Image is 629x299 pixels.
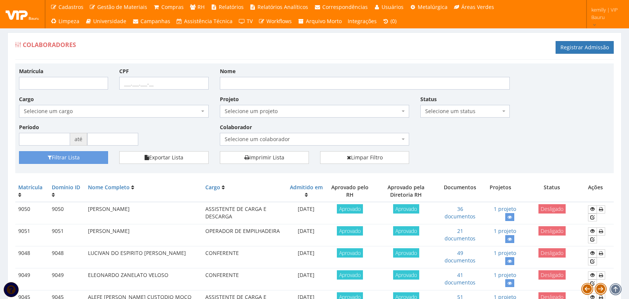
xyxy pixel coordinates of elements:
[445,227,475,242] a: 21 documentos
[225,108,400,115] span: Selecione um projeto
[119,151,208,164] button: Exportar Lista
[93,18,126,25] span: Universidade
[286,268,326,290] td: [DATE]
[173,14,236,28] a: Assistência Técnica
[220,151,309,164] a: Imprimir Lista
[197,3,205,10] span: RH
[494,249,516,256] a: 1 projeto
[202,268,286,290] td: CONFERENTE
[236,14,256,28] a: TV
[247,18,253,25] span: TV
[19,68,43,75] label: Matrícula
[538,248,566,258] span: Desligado
[220,105,410,118] span: Selecione um projeto
[205,184,220,191] a: Cargo
[59,3,83,10] span: Cadastros
[322,3,368,10] span: Correspondências
[220,133,410,146] span: Selecione um colaborador
[184,18,233,25] span: Assistência Técnica
[256,14,295,28] a: Workflows
[286,246,326,268] td: [DATE]
[420,96,437,103] label: Status
[445,249,475,264] a: 49 documentos
[380,14,400,28] a: (0)
[18,184,42,191] a: Matrícula
[219,3,244,10] span: Relatórios
[85,202,203,224] td: [PERSON_NAME]
[19,124,39,131] label: Período
[19,96,34,103] label: Cargo
[88,184,130,191] a: Nome Completo
[494,205,516,212] a: 1 projeto
[225,136,400,143] span: Selecione um colaborador
[306,18,342,25] span: Arquivo Morto
[393,204,419,214] span: Aprovado
[286,202,326,224] td: [DATE]
[119,68,129,75] label: CPF
[519,181,585,202] th: Status
[591,6,619,21] span: kemilly | VIP Bauru
[15,268,49,290] td: 9049
[220,96,239,103] label: Projeto
[538,270,566,280] span: Desligado
[140,18,170,25] span: Campanhas
[220,124,252,131] label: Colaborador
[337,248,363,258] span: Aprovado
[220,68,236,75] label: Nome
[202,224,286,246] td: OPERADOR DE EMPILHADEIRA
[295,14,345,28] a: Arquivo Morto
[418,3,448,10] span: Metalúrgica
[348,18,377,25] span: Integrações
[481,181,519,202] th: Projetos
[585,181,614,202] th: Ações
[49,246,85,268] td: 9048
[23,41,76,49] span: Colaboradores
[59,18,79,25] span: Limpeza
[286,224,326,246] td: [DATE]
[47,14,82,28] a: Limpeza
[52,184,80,191] a: Domínio ID
[85,268,203,290] td: ELEONARDO ZANELATO VELOSO
[85,246,203,268] td: LUCIVAN DO ESPIRITO [PERSON_NAME]
[202,202,286,224] td: ASSISTENTE DE CARGA E DESCARGA
[82,14,130,28] a: Universidade
[382,3,404,10] span: Usuários
[320,151,409,164] a: Limpar Filtro
[373,181,439,202] th: Aprovado pela Diretoria RH
[129,14,173,28] a: Campanhas
[326,181,373,202] th: Aprovado pelo RH
[461,3,494,10] span: Áreas Verdes
[257,3,308,10] span: Relatórios Analíticos
[97,3,147,10] span: Gestão de Materiais
[6,9,39,20] img: logo
[15,246,49,268] td: 9048
[445,205,475,220] a: 36 documentos
[538,204,566,214] span: Desligado
[538,226,566,236] span: Desligado
[24,108,199,115] span: Selecione um cargo
[391,18,396,25] span: (0)
[337,204,363,214] span: Aprovado
[161,3,184,10] span: Compras
[119,77,208,90] input: ___.___.___-__
[19,105,209,118] span: Selecione um cargo
[345,14,380,28] a: Integrações
[85,224,203,246] td: [PERSON_NAME]
[393,226,419,236] span: Aprovado
[19,151,108,164] button: Filtrar Lista
[337,270,363,280] span: Aprovado
[337,226,363,236] span: Aprovado
[439,181,481,202] th: Documentos
[290,184,323,191] a: Admitido em
[445,271,475,286] a: 41 documentos
[556,41,614,54] a: Registrar Admissão
[494,271,516,278] a: 1 projeto
[202,246,286,268] td: CONFERENTE
[425,108,500,115] span: Selecione um status
[15,224,49,246] td: 9051
[49,268,85,290] td: 9049
[49,224,85,246] td: 9051
[393,270,419,280] span: Aprovado
[420,105,509,118] span: Selecione um status
[393,248,419,258] span: Aprovado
